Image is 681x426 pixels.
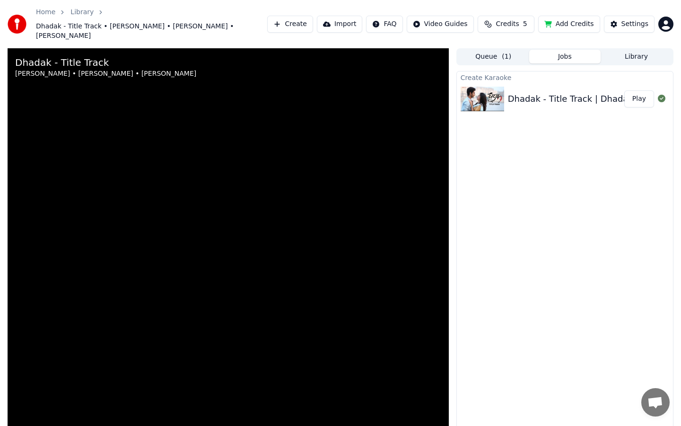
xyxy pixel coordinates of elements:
[458,50,529,63] button: Queue
[457,71,673,83] div: Create Karaoke
[538,16,600,33] button: Add Credits
[407,16,474,33] button: Video Guides
[478,16,534,33] button: Credits5
[502,52,511,62] span: ( 1 )
[496,19,519,29] span: Credits
[36,8,55,17] a: Home
[601,50,672,63] button: Library
[317,16,362,33] button: Import
[36,22,267,41] span: Dhadak - Title Track • [PERSON_NAME] • [PERSON_NAME] • [PERSON_NAME]
[267,16,313,33] button: Create
[523,19,527,29] span: 5
[15,56,196,69] div: Dhadak - Title Track
[15,69,196,79] div: [PERSON_NAME] • [PERSON_NAME] • [PERSON_NAME]
[8,15,26,34] img: youka
[70,8,94,17] a: Library
[36,8,267,41] nav: breadcrumb
[366,16,402,33] button: FAQ
[624,90,654,107] button: Play
[604,16,655,33] button: Settings
[621,19,648,29] div: Settings
[529,50,601,63] button: Jobs
[641,388,670,417] a: Open chat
